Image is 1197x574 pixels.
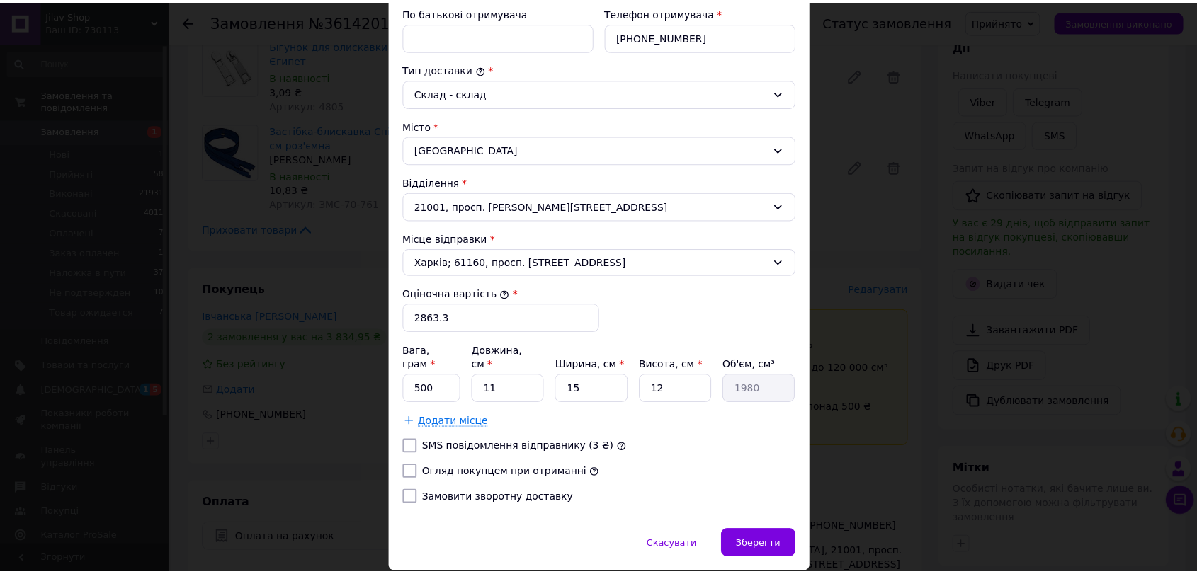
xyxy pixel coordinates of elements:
span: Додати місце [422,415,493,427]
label: Огляд покупцем при отриманні [426,466,592,478]
div: [GEOGRAPHIC_DATA] [407,135,803,163]
div: Склад - склад [419,85,774,101]
label: По батькові отримувача [407,6,533,18]
span: Харків; 61160, просп. [STREET_ADDRESS] [419,255,774,269]
label: Висота, см [645,359,709,370]
div: Об'єм, см³ [730,357,802,372]
div: Місто [407,118,803,132]
label: Довжина, см [476,345,527,370]
label: Телефон отримувача [611,6,721,18]
label: Вага, грам [407,345,440,370]
div: Місце відправки [407,231,803,246]
label: Оціночна вартість [407,288,515,299]
label: SMS повідомлення відправнику (3 ₴) [426,441,620,452]
span: Зберегти [743,539,788,550]
label: Ширина, см [560,359,630,370]
input: +380 [611,22,803,50]
div: 21001, просп. [PERSON_NAME][STREET_ADDRESS] [407,192,803,220]
span: Скасувати [653,539,703,550]
label: Замовити зворотну доставку [426,492,579,503]
div: Відділення [407,175,803,189]
div: Тип доставки [407,62,803,76]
